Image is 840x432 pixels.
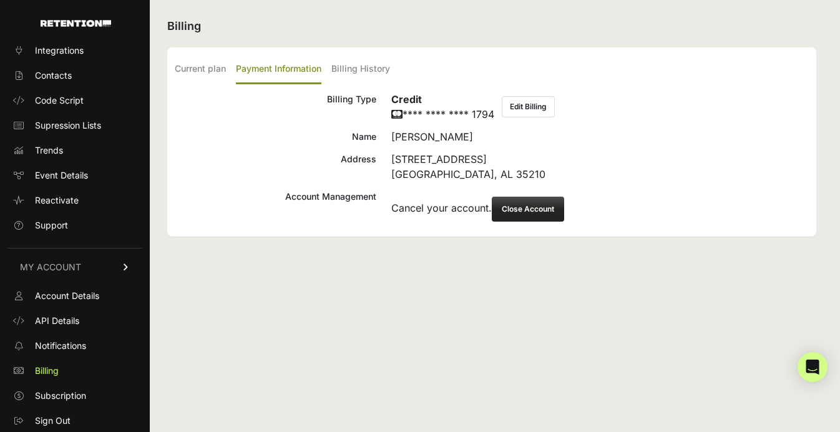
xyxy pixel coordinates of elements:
a: Supression Lists [7,115,142,135]
img: Retention.com [41,20,111,27]
a: Account Details [7,286,142,306]
div: [PERSON_NAME] [391,129,809,144]
span: Billing [35,365,59,377]
span: Supression Lists [35,119,101,132]
span: Reactivate [35,194,79,207]
a: Integrations [7,41,142,61]
a: Billing [7,361,142,381]
div: Account Management [175,189,376,222]
h2: Billing [167,17,816,35]
span: Contacts [35,69,72,82]
button: Edit Billing [502,96,555,117]
a: Notifications [7,336,142,356]
span: Integrations [35,44,84,57]
a: Trends [7,140,142,160]
div: Open Intercom Messenger [798,352,828,382]
a: Code Script [7,91,142,110]
label: Billing History [331,55,390,84]
a: Reactivate [7,190,142,210]
a: Support [7,215,142,235]
h6: Credit [391,92,494,107]
span: Support [35,219,68,232]
div: [STREET_ADDRESS] [GEOGRAPHIC_DATA], AL 35210 [391,152,809,182]
a: Sign Out [7,411,142,431]
span: MY ACCOUNT [20,261,81,273]
span: Notifications [35,340,86,352]
div: Billing Type [175,92,376,122]
span: Trends [35,144,63,157]
button: Close Account [492,197,564,222]
span: API Details [35,315,79,327]
a: Contacts [7,66,142,86]
a: API Details [7,311,142,331]
span: Event Details [35,169,88,182]
label: Current plan [175,55,226,84]
span: Account Details [35,290,99,302]
span: Subscription [35,390,86,402]
div: Cancel your account. [391,189,809,222]
label: Payment Information [236,55,321,84]
span: Sign Out [35,415,71,427]
span: Code Script [35,94,84,107]
a: Subscription [7,386,142,406]
a: Event Details [7,165,142,185]
div: Address [175,152,376,182]
div: Name [175,129,376,144]
a: MY ACCOUNT [7,248,142,286]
